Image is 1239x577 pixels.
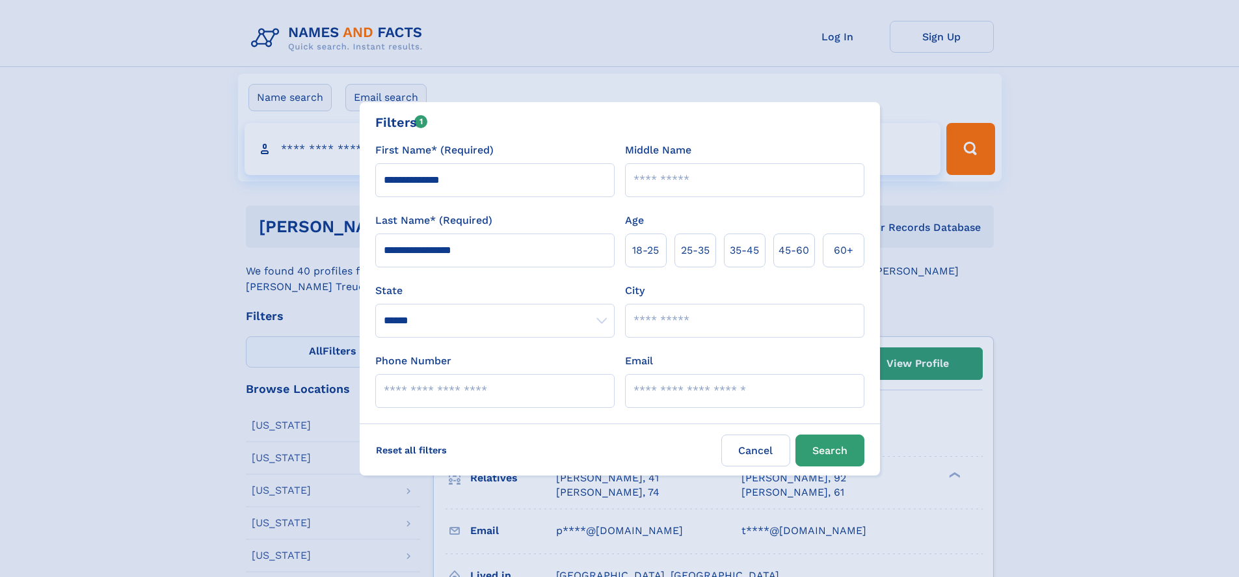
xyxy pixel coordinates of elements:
label: Cancel [721,435,790,466]
label: Phone Number [375,353,451,369]
label: State [375,283,615,299]
label: Reset all filters [367,435,455,466]
label: Middle Name [625,142,691,158]
label: Last Name* (Required) [375,213,492,228]
span: 60+ [834,243,853,258]
label: City [625,283,645,299]
label: Age [625,213,644,228]
span: 25‑35 [681,243,710,258]
span: 35‑45 [730,243,759,258]
span: 45‑60 [779,243,809,258]
div: Filters [375,113,428,132]
label: First Name* (Required) [375,142,494,158]
button: Search [795,435,864,466]
label: Email [625,353,653,369]
span: 18‑25 [632,243,659,258]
